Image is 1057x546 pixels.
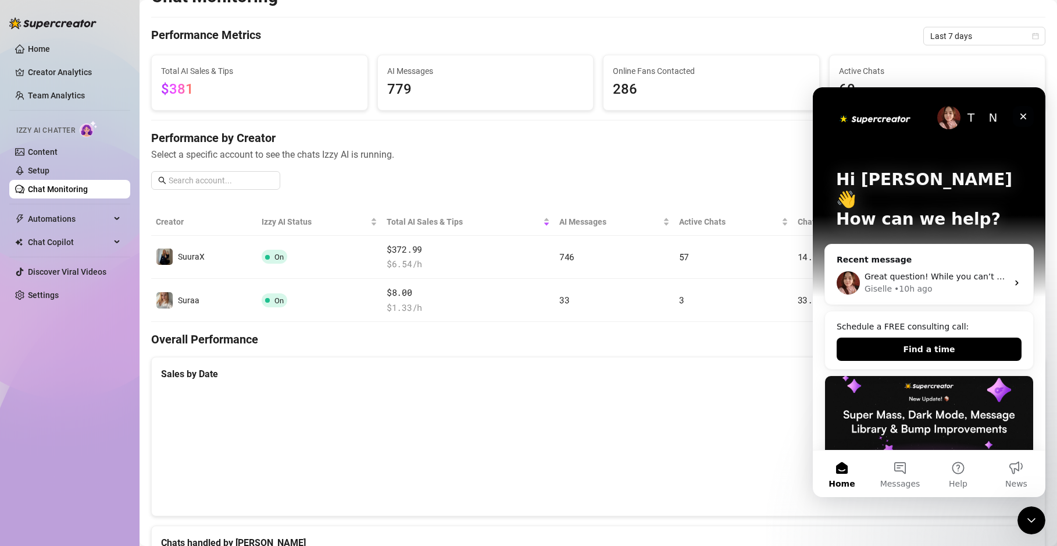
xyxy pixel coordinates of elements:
button: Find a time [24,250,209,274]
th: Izzy AI Status [257,208,382,236]
th: Active Chats [674,208,793,236]
span: Home [16,392,42,400]
span: search [158,176,166,185]
th: Total AI Sales & Tips [382,208,555,236]
a: Chat Monitoring [28,185,88,194]
span: $8.00 [387,286,550,300]
span: Select a specific account to see the chats Izzy AI is running. [151,147,1045,162]
div: Sales by Date [161,367,1035,381]
img: SuuraX [156,249,173,265]
span: Izzy AI Chatter [16,125,75,136]
span: Izzy AI Status [262,215,368,228]
span: $381 [161,81,194,97]
th: AI Messages [555,208,674,236]
span: $ 6.54 /h [387,257,550,271]
button: News [174,363,233,410]
div: Giselle [52,196,79,208]
span: Messages [67,392,108,400]
span: Active Chats [839,65,1036,77]
h4: Overall Performance [151,331,1045,348]
span: News [192,392,215,400]
a: Home [28,44,50,54]
span: AI Messages [387,65,584,77]
span: Last 7 days [930,27,1038,45]
input: Search account... [169,174,273,187]
img: logo-BBDzfeDw.svg [9,17,97,29]
span: Automations [28,210,110,228]
span: thunderbolt [15,214,24,224]
span: Help [136,392,155,400]
span: Total AI Sales & Tips [387,215,541,228]
span: 14.04 % [798,251,828,263]
a: Setup [28,166,49,175]
div: Schedule a FREE consulting call: [24,233,209,246]
a: Discover Viral Videos [28,267,106,276]
div: • 10h ago [81,196,119,208]
span: 57 [679,251,689,263]
a: Team Analytics [28,91,85,100]
span: AI Messages [559,215,660,228]
img: AI Chatter [80,120,98,137]
span: Total AI Sales & Tips [161,65,358,77]
th: Creator [151,208,257,236]
span: On [274,253,284,261]
span: Chat Copilot [28,233,110,251]
span: $ 1.33 /h [387,301,550,315]
span: Suraa [178,296,199,305]
span: On [274,296,284,305]
img: Chat Copilot [15,238,23,246]
span: 779 [387,79,584,101]
a: Content [28,147,58,157]
h4: Performance Metrics [151,27,261,45]
span: 33.33 % [798,294,828,306]
span: SuuraX [178,252,205,261]
iframe: Intercom live chat [1017,506,1045,534]
a: Creator Analytics [28,63,121,81]
iframe: Intercom live chat [813,87,1045,497]
span: 3 [679,294,684,306]
span: 286 [613,79,810,101]
span: 60 [839,79,1036,101]
button: Help [116,363,174,410]
span: calendar [1032,33,1039,40]
button: Messages [58,363,116,410]
span: Online Fans Contacted [613,65,810,77]
h4: Performance by Creator [151,130,1045,146]
img: Super Mass, Dark Mode, Message Library & Bump Improvements [12,289,220,370]
img: Suraa [156,292,173,309]
span: 746 [559,251,574,263]
div: Super Mass, Dark Mode, Message Library & Bump Improvements [12,288,221,448]
th: Chat Conversion Rate [793,208,956,236]
span: $372.99 [387,243,550,257]
span: 33 [559,294,569,306]
div: Close [200,19,221,40]
a: Settings [28,290,59,300]
span: Active Chats [679,215,779,228]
